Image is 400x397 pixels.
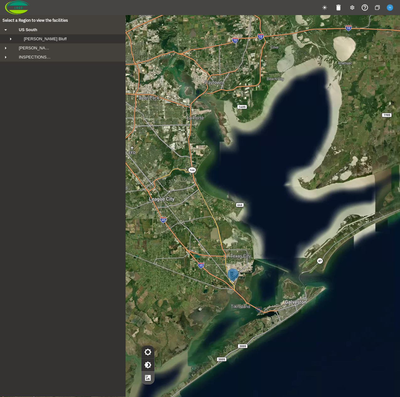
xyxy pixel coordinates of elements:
img: f6ffcea323530ad0f5eeb9c9447a59c5 [387,4,393,10]
img: Company Logo [5,1,30,14]
span: INSPECTIONS IN REVIEW [14,55,51,59]
span: [PERSON_NAME] Bluff [24,36,67,41]
span: US South [14,27,37,32]
span: [PERSON_NAME][GEOGRAPHIC_DATA] [14,46,51,50]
